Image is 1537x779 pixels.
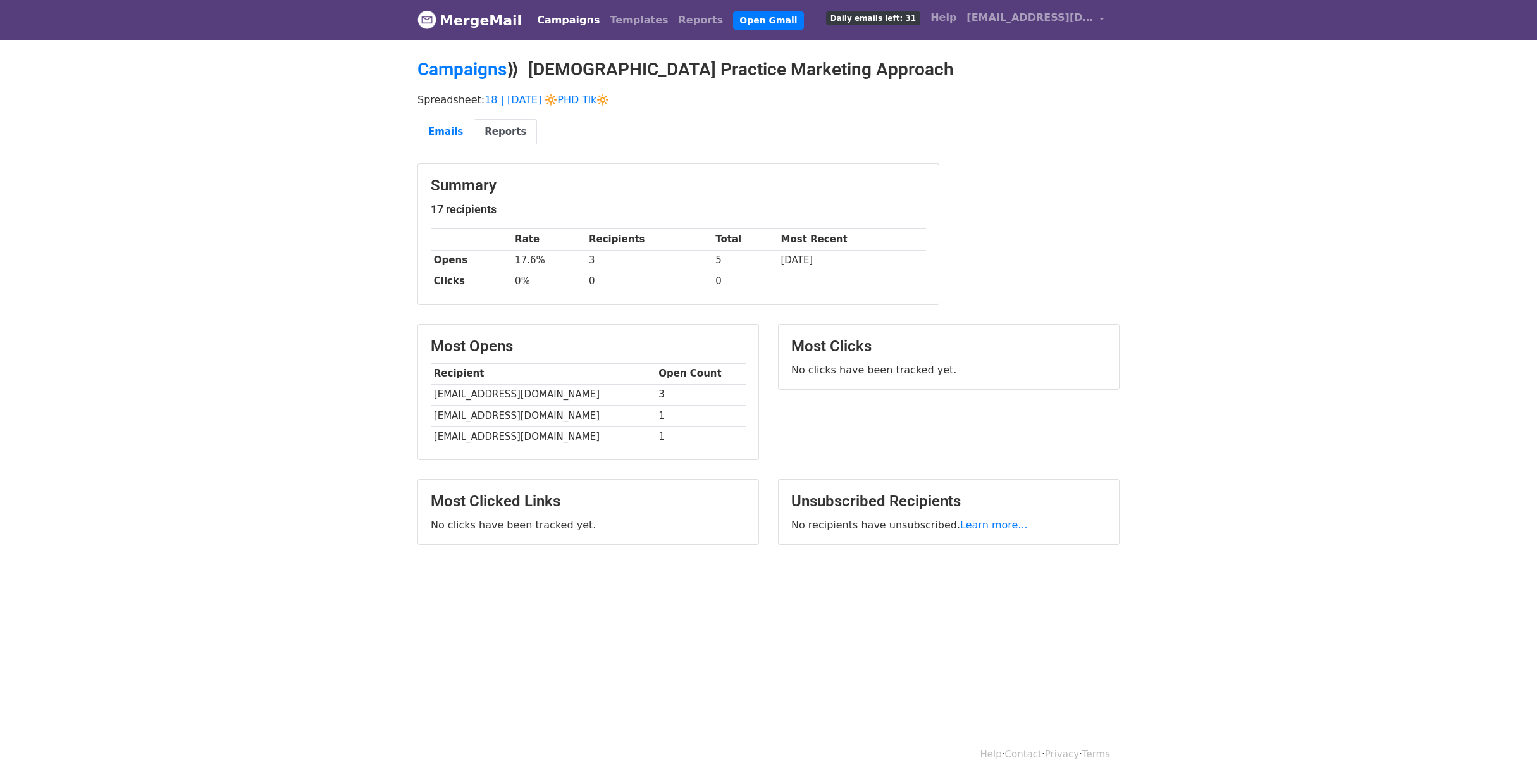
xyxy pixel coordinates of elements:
td: [EMAIL_ADDRESS][DOMAIN_NAME] [431,426,655,447]
a: Campaigns [532,8,605,33]
th: Recipients [586,229,712,250]
h3: Most Clicked Links [431,492,746,511]
a: Reports [474,119,537,145]
a: Privacy [1045,749,1079,760]
td: 5 [712,250,777,271]
td: 17.6% [512,250,586,271]
h5: 17 recipients [431,203,926,216]
p: No clicks have been tracked yet. [791,363,1106,377]
a: MergeMail [417,7,522,34]
h2: ⟫ [DEMOGRAPHIC_DATA] Practice Marketing Approach [417,59,1120,80]
h3: Summary [431,177,926,195]
a: Help [980,749,1002,760]
th: Recipient [431,363,655,384]
td: [EMAIL_ADDRESS][DOMAIN_NAME] [431,405,655,426]
p: No clicks have been tracked yet. [431,518,746,532]
img: MergeMail logo [417,10,436,29]
span: [EMAIL_ADDRESS][DOMAIN_NAME] [966,10,1093,25]
p: No recipients have unsubscribed. [791,518,1106,532]
a: Open Gmail [733,11,803,30]
a: Terms [1082,749,1110,760]
th: Open Count [655,363,746,384]
a: Emails [417,119,474,145]
td: 0% [512,271,586,292]
h3: Most Clicks [791,337,1106,356]
a: Campaigns [417,59,507,80]
span: Daily emails left: 31 [826,11,920,25]
a: 18 | [DATE] 🔆PHD Tik🔆 [485,94,609,106]
h3: Unsubscribed Recipients [791,492,1106,511]
th: Opens [431,250,512,271]
td: 1 [655,405,746,426]
iframe: Chat Widget [1474,718,1537,779]
th: Rate [512,229,586,250]
td: 0 [712,271,777,292]
td: 3 [655,384,746,405]
td: [EMAIL_ADDRESS][DOMAIN_NAME] [431,384,655,405]
th: Clicks [431,271,512,292]
td: 3 [586,250,712,271]
td: 1 [655,426,746,447]
th: Most Recent [778,229,926,250]
a: Learn more... [960,519,1028,531]
td: 0 [586,271,712,292]
a: Daily emails left: 31 [821,5,925,30]
h3: Most Opens [431,337,746,356]
a: Help [925,5,961,30]
a: [EMAIL_ADDRESS][DOMAIN_NAME] [961,5,1109,35]
p: Spreadsheet: [417,93,1120,106]
td: [DATE] [778,250,926,271]
th: Total [712,229,777,250]
a: Templates [605,8,673,33]
a: Reports [674,8,729,33]
a: Contact [1005,749,1042,760]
